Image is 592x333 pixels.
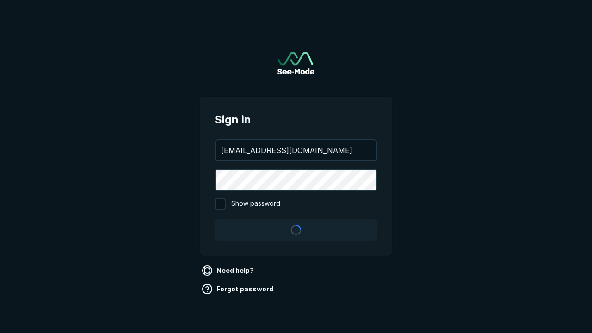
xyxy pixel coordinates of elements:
span: Sign in [215,111,377,128]
a: Forgot password [200,282,277,296]
span: Show password [231,198,280,210]
a: Go to sign in [277,52,314,74]
input: your@email.com [216,140,376,160]
img: See-Mode Logo [277,52,314,74]
a: Need help? [200,263,258,278]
